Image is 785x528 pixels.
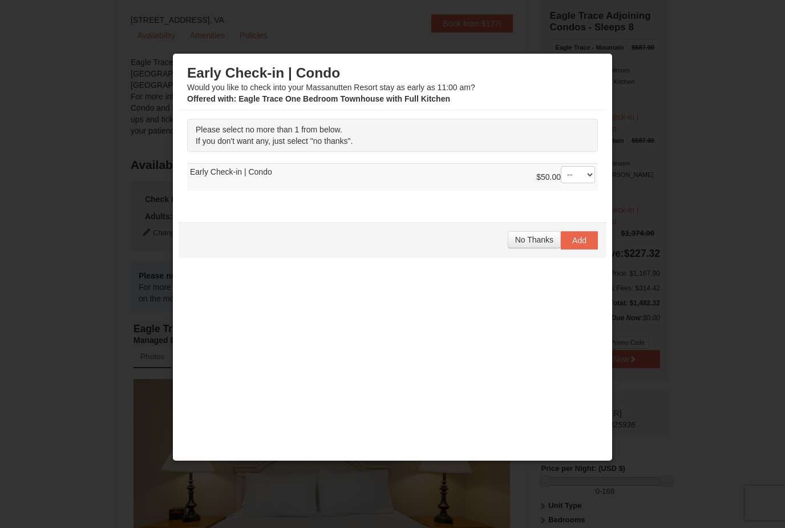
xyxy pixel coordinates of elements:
span: Offered with [187,94,234,103]
span: If you don't want any, just select "no thanks". [196,136,353,146]
div: Would you like to check into your Massanutten Resort stay as early as 11:00 am? [187,65,598,104]
h3: Early Check-in | Condo [187,65,598,82]
button: Add [561,231,598,249]
button: No Thanks [508,231,561,248]
strong: : Eagle Trace One Bedroom Townhouse with Full Kitchen [187,94,450,103]
span: Please select no more than 1 from below. [196,125,342,134]
span: Add [572,236,586,245]
td: Early Check-in | Condo [187,163,598,191]
span: No Thanks [515,235,553,244]
div: $50.00 [536,166,595,189]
